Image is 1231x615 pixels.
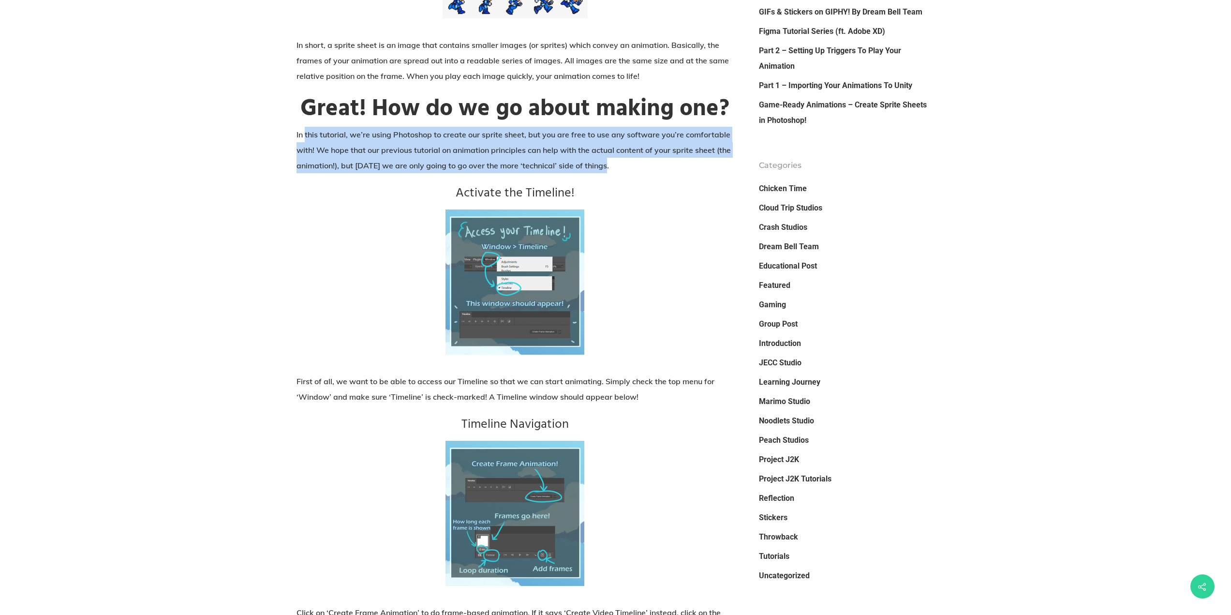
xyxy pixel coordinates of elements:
[759,181,934,196] a: Chicken Time
[759,375,934,390] a: Learning Journey
[759,78,934,93] a: Part 1 – Importing Your Animations To Unity
[759,433,934,448] a: Peach Studios
[297,127,734,185] p: In this tutorial, we’re using Photoshop to create our sprite sheet, but you are free to use any s...
[759,258,934,274] a: Educational Post
[759,568,934,584] a: Uncategorized
[297,374,734,416] p: First of all, we want to be able to access our Timeline so that we can start animating. Simply ch...
[759,316,934,332] a: Group Post
[759,510,934,525] a: Stickers
[759,4,934,20] a: GIFs & Stickers on GIPHY! By Dream Bell Team
[759,297,934,313] a: Gaming
[759,452,934,467] a: Project J2K
[759,24,934,39] a: Figma Tutorial Series (ft. Adobe XD)
[759,471,934,487] a: Project J2K Tutorials
[759,239,934,255] a: Dream Bell Team
[759,336,934,351] a: Introduction
[759,220,934,235] a: Crash Studios
[759,413,934,429] a: Noodlets Studio
[297,185,734,202] h3: Activate the Timeline!
[759,394,934,409] a: Marimo Studio
[297,37,734,95] p: In short, a sprite sheet is an image that contains smaller images (or sprites) which convey an an...
[759,200,934,216] a: Cloud Trip Studios
[759,278,934,293] a: Featured
[297,95,734,123] h2: Great! How do we go about making one?
[759,491,934,506] a: Reflection
[759,355,934,371] a: JECC Studio
[759,529,934,545] a: Throwback
[759,43,934,74] a: Part 2 – Setting Up Triggers To Play Your Animation
[759,549,934,564] a: Tutorials
[297,416,734,434] h3: Timeline Navigation
[759,97,934,128] a: Game-Ready Animations – Create Sprite Sheets in Photoshop!
[759,159,934,172] h4: Categories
